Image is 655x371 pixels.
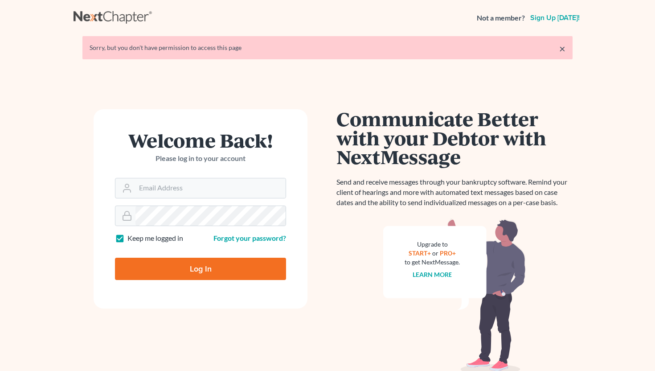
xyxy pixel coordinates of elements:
[115,153,286,164] p: Please log in to your account
[336,109,573,166] h1: Communicate Better with your Debtor with NextMessage
[90,43,565,52] div: Sorry, but you don't have permission to access this page
[409,249,431,257] a: START+
[336,177,573,208] p: Send and receive messages through your bankruptcy software. Remind your client of hearings and mo...
[115,258,286,280] input: Log In
[127,233,183,243] label: Keep me logged in
[477,13,525,23] strong: Not a member?
[135,178,286,198] input: Email Address
[213,234,286,242] a: Forgot your password?
[440,249,456,257] a: PRO+
[559,43,565,54] a: ×
[432,249,438,257] span: or
[115,131,286,150] h1: Welcome Back!
[405,258,460,267] div: to get NextMessage.
[405,240,460,249] div: Upgrade to
[413,271,452,278] a: Learn more
[528,14,581,21] a: Sign up [DATE]!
